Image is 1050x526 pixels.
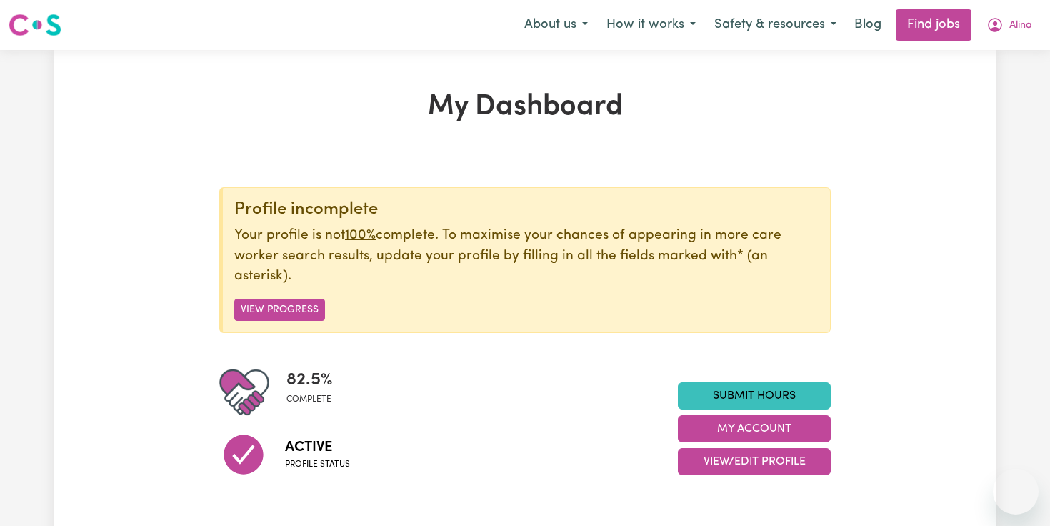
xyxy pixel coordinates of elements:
[993,469,1039,515] iframe: Button to launch messaging window
[597,10,705,40] button: How it works
[678,415,831,442] button: My Account
[977,10,1041,40] button: My Account
[678,448,831,475] button: View/Edit Profile
[219,90,831,124] h1: My Dashboard
[705,10,846,40] button: Safety & resources
[896,9,971,41] a: Find jobs
[234,199,819,220] div: Profile incomplete
[234,299,325,321] button: View Progress
[678,382,831,410] a: Submit Hours
[345,229,376,242] u: 100%
[9,9,61,41] a: Careseekers logo
[9,12,61,38] img: Careseekers logo
[515,10,597,40] button: About us
[234,226,819,287] p: Your profile is not complete. To maximise your chances of appearing in more care worker search re...
[286,367,333,393] span: 82.5 %
[285,458,350,471] span: Profile status
[1009,18,1032,34] span: Alina
[846,9,890,41] a: Blog
[286,393,333,406] span: complete
[285,437,350,458] span: Active
[286,367,344,417] div: Profile completeness: 82.5%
